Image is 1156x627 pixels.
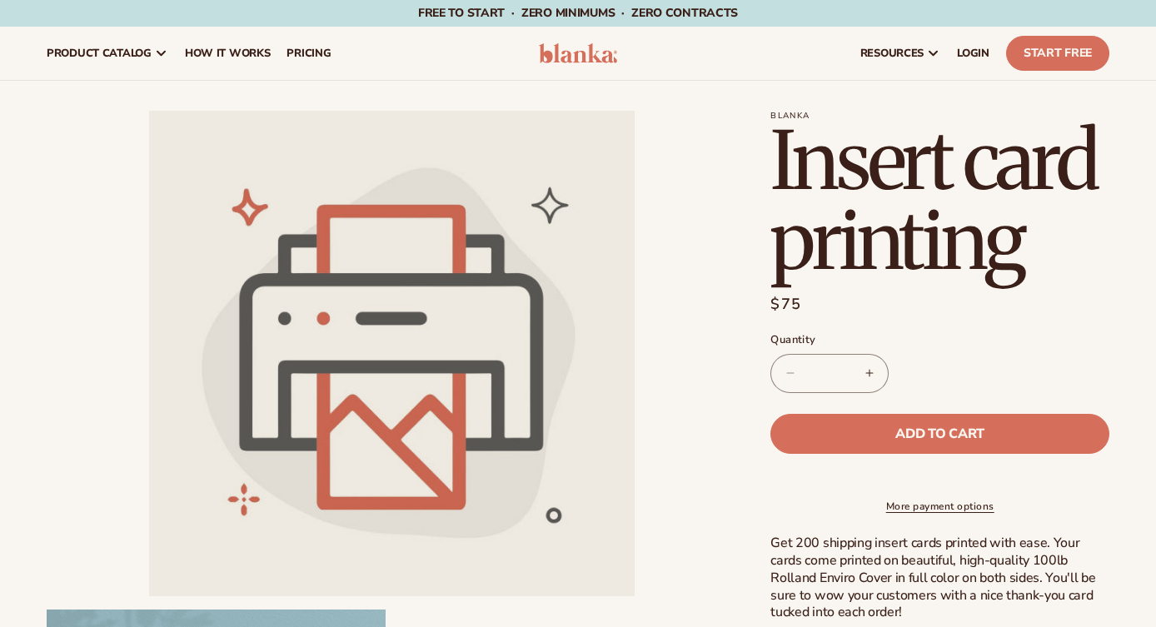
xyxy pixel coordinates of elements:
h1: Insert card printing [770,121,1109,281]
a: Start Free [1006,36,1109,71]
a: LOGIN [949,27,998,80]
span: pricing [287,47,331,60]
span: LOGIN [957,47,989,60]
a: pricing [278,27,339,80]
span: Free to start · ZERO minimums · ZERO contracts [418,5,738,21]
button: Add to cart [770,414,1109,454]
label: Quantity [770,332,1109,349]
a: resources [852,27,949,80]
span: $75 [770,293,801,316]
span: product catalog [47,47,152,60]
img: logo [539,43,617,63]
a: product catalog [38,27,177,80]
a: How It Works [177,27,279,80]
p: Get 200 shipping insert cards printed with ease. Your cards come printed on beautiful, high-quali... [770,535,1109,621]
span: Add to cart [895,427,984,440]
span: How It Works [185,47,271,60]
span: resources [860,47,924,60]
a: More payment options [770,499,1109,514]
